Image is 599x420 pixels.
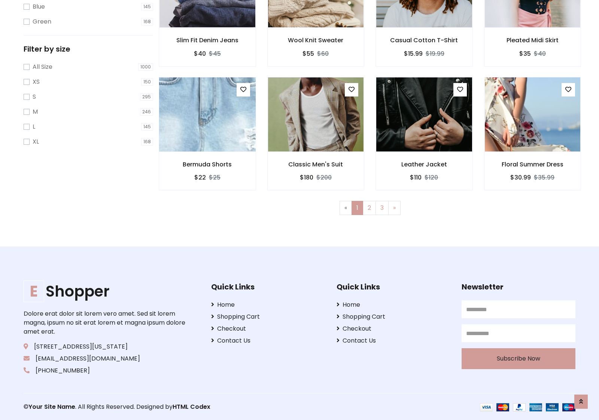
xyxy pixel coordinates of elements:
a: Contact Us [211,336,325,345]
h6: $15.99 [404,50,423,57]
del: $19.99 [426,49,444,58]
p: [STREET_ADDRESS][US_STATE] [24,342,188,351]
del: $200 [316,173,332,182]
del: $40 [534,49,546,58]
label: M [33,107,38,116]
h5: Newsletter [462,282,575,291]
span: » [393,203,396,212]
h6: Leather Jacket [376,161,472,168]
span: 1000 [138,63,153,71]
a: Contact Us [337,336,450,345]
a: Home [337,300,450,309]
label: Blue [33,2,45,11]
h6: Slim Fit Denim Jeans [159,37,256,44]
a: Checkout [337,324,450,333]
button: Subscribe Now [462,348,575,369]
a: Next [388,201,401,215]
h1: Shopper [24,282,188,300]
h6: $110 [410,174,422,181]
h6: Classic Men's Suit [268,161,364,168]
h6: $180 [300,174,313,181]
span: 168 [141,138,153,145]
p: © . All Rights Reserved. Designed by [24,402,299,411]
h6: $22 [194,174,206,181]
a: 1 [352,201,363,215]
span: E [24,280,44,302]
a: 3 [375,201,389,215]
p: [EMAIL_ADDRESS][DOMAIN_NAME] [24,354,188,363]
span: 145 [141,123,153,131]
del: $25 [209,173,221,182]
h5: Quick Links [337,282,450,291]
label: XS [33,77,40,86]
label: XL [33,137,39,146]
a: EShopper [24,282,188,300]
label: L [33,122,35,131]
h6: Bermuda Shorts [159,161,256,168]
a: Your Site Name [28,402,75,411]
p: [PHONE_NUMBER] [24,366,188,375]
a: HTML Codex [173,402,210,411]
label: S [33,92,36,101]
h6: $40 [194,50,206,57]
h6: Casual Cotton T-Shirt [376,37,472,44]
span: 168 [141,18,153,25]
del: $60 [317,49,329,58]
del: $120 [425,173,438,182]
a: Shopping Cart [211,312,325,321]
h6: $35 [519,50,531,57]
del: $45 [209,49,221,58]
p: Dolore erat dolor sit lorem vero amet. Sed sit lorem magna, ipsum no sit erat lorem et magna ipsu... [24,309,188,336]
h6: Floral Summer Dress [484,161,581,168]
span: 246 [140,108,153,116]
span: 295 [140,93,153,101]
a: 2 [363,201,376,215]
label: Green [33,17,51,26]
h6: Pleated Midi Skirt [484,37,581,44]
h6: Wool Knit Sweater [268,37,364,44]
nav: Page navigation [164,201,575,215]
h5: Filter by size [24,45,153,53]
h6: $55 [302,50,314,57]
a: Shopping Cart [337,312,450,321]
del: $35.99 [534,173,554,182]
span: 145 [141,3,153,10]
a: Home [211,300,325,309]
a: Checkout [211,324,325,333]
label: All Size [33,62,52,71]
h6: $30.99 [510,174,531,181]
h5: Quick Links [211,282,325,291]
span: 150 [141,78,153,86]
